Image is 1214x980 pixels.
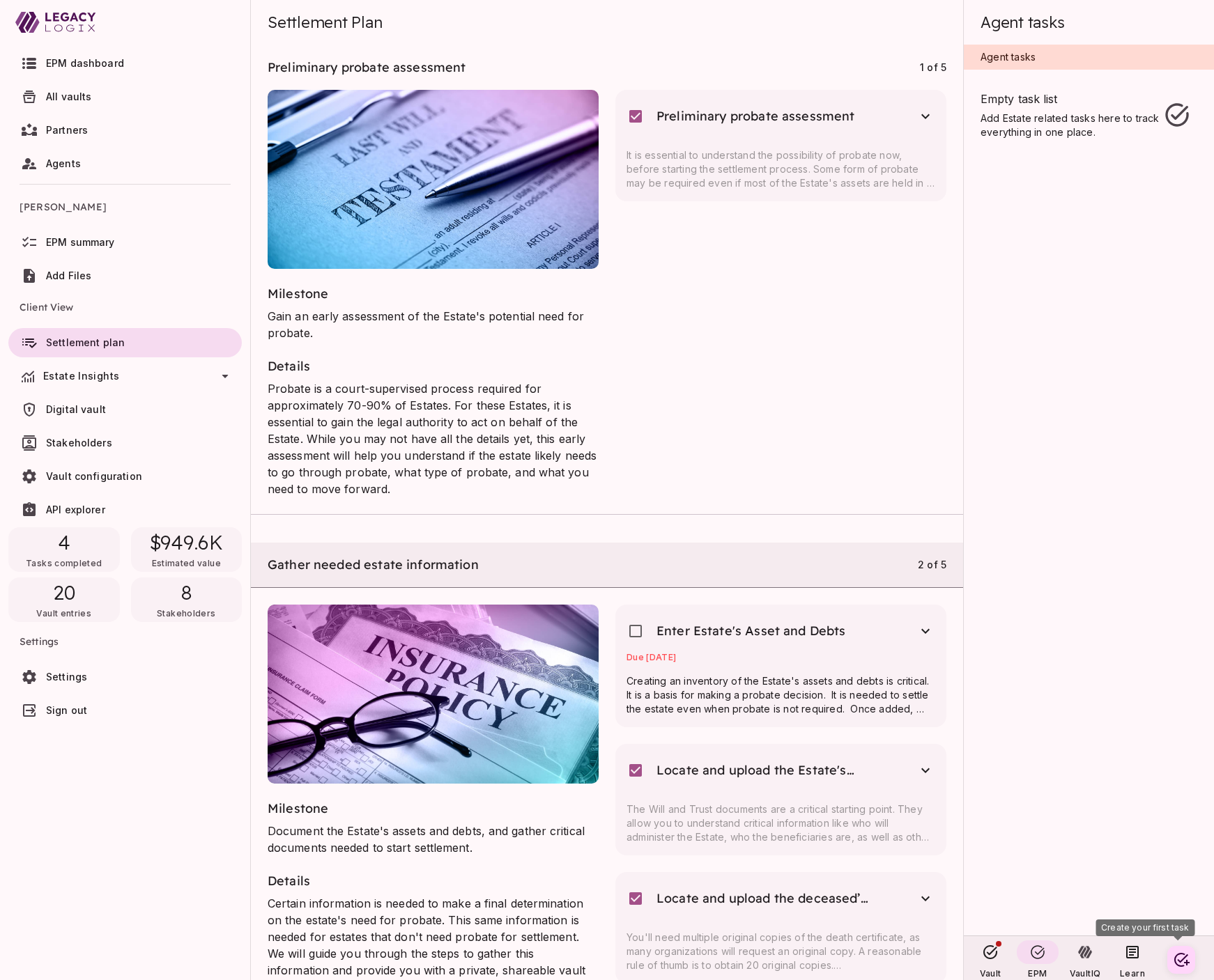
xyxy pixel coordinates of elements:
div: Create your first task [1096,919,1194,936]
span: Sign out [46,704,87,716]
span: VaultIQ [1070,968,1100,979]
a: Digital vault [8,395,242,424]
a: EPM dashboard [8,49,242,78]
img: settlement-plan [268,90,599,269]
a: Vault configuration [8,462,242,491]
span: Add Files [46,270,91,281]
span: Document the Estate's assets and debts, and gather critical documents needed to start settlement. [268,824,585,855]
span: Preliminary probate assessment [268,59,466,75]
span: Empty task list [981,91,1163,111]
span: Agents [46,157,81,169]
a: API explorer [8,495,242,524]
div: 4Tasks completed [8,527,120,572]
span: 4 [58,530,70,555]
span: Settlement Plan [268,13,382,32]
span: Learn [1120,968,1145,979]
span: [PERSON_NAME] [20,190,231,224]
span: EPM summary [46,236,115,248]
a: Settings [8,662,242,692]
span: Add Estate related tasks here to track everything in one place. [981,111,1163,139]
span: Enter Estate's Asset and Debts [656,623,846,639]
span: Digital vault [46,403,106,415]
span: Milestone [268,286,328,302]
a: Partners [8,116,242,145]
span: 8 [180,580,192,605]
a: Agents [8,149,242,178]
span: Stakeholders [157,608,215,619]
a: EPM summary [8,228,242,257]
button: Create your first task [1167,946,1195,974]
span: Estate Insights [43,370,119,382]
span: EPM dashboard [46,57,124,69]
span: EPM [1028,968,1047,979]
div: Preliminary probate assessmentIt is essential to understand the possibility of probate now, befor... [615,90,946,201]
div: Estate Insights [8,361,242,391]
span: Vault entries [36,608,91,619]
p: It is essential to understand the possibility of probate now, before starting the settlement proc... [627,148,935,190]
span: Vault [980,968,1001,979]
span: All vaults [46,91,92,102]
span: Stakeholders [46,437,112,449]
span: Client View [20,290,231,324]
a: Settlement plan [8,328,242,357]
span: $949.6K [150,530,223,555]
span: Agent tasks [981,13,1064,32]
span: API explorer [46,504,105,515]
span: Probate is a court-supervised process required for approximately 70-90% of Estates. For these Est... [268,382,597,496]
span: Tasks completed [26,558,102,568]
span: Due [DATE] [627,652,677,662]
span: 1 of 5 [920,61,946,73]
span: 2 of 5 [918,559,946,570]
div: Locate and upload the Estate's legal documentsThe Will and Trust documents are a critical startin... [615,744,946,855]
span: Details [268,358,310,374]
span: Details [268,873,310,889]
span: Estimated value [152,558,221,568]
p: The Will and Trust documents are a critical starting point. They allow you to understand critical... [627,802,935,844]
span: Settings [20,625,231,658]
span: Vault configuration [46,470,142,482]
a: Sign out [8,696,242,725]
a: Add Files [8,261,242,290]
span: Preliminary probate assessment [656,108,855,125]
p: Creating an inventory of the Estate's assets and debts is critical. It is a basis for making a pr... [627,674,935,716]
a: Stakeholders [8,428,242,458]
span: Settlement plan [46,336,125,348]
div: Enter Estate's Asset and DebtsDue [DATE]Creating an inventory of the Estate's assets and debts is... [615,605,946,727]
a: All vaults [8,82,242,111]
span: 20 [53,580,75,605]
span: Agent tasks [981,51,1036,63]
span: Locate and upload the Estate's legal documents [656,762,874,779]
span: Milestone [268,800,328,816]
span: Settings [46,671,87,683]
span: Gather needed estate information [268,557,479,573]
p: You'll need multiple original copies of the death certificate, as many organizations will request... [627,931,935,972]
div: 8Stakeholders [131,577,243,622]
img: settlement-plan [268,605,599,784]
div: 20Vault entries [8,577,120,622]
span: Partners [46,124,88,136]
span: Locate and upload the deceased’s death certificate [656,890,874,907]
div: $949.6KEstimated value [131,527,243,572]
span: Gain an early assessment of the Estate's potential need for probate. [268,309,584,340]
